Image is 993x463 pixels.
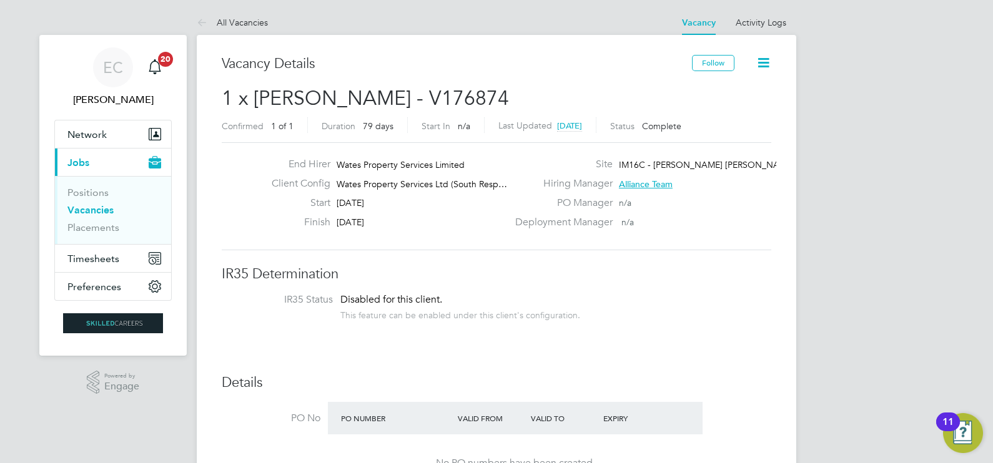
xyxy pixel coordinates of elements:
a: 20 [142,47,167,87]
span: n/a [621,217,634,228]
span: Disabled for this client. [340,293,442,306]
span: 1 of 1 [271,120,294,132]
span: Jobs [67,157,89,168]
a: Vacancy [682,17,716,28]
a: EC[PERSON_NAME] [54,47,172,107]
label: Client Config [262,177,330,190]
span: Ernie Crowe [54,92,172,107]
a: Activity Logs [736,17,786,28]
span: Preferences [67,281,121,293]
span: Alliance Team [619,178,673,190]
h3: Vacancy Details [222,55,692,73]
span: 1 x [PERSON_NAME] - V176874 [222,86,509,110]
h3: Details [222,374,771,392]
span: Complete [642,120,681,132]
a: All Vacancies [197,17,268,28]
a: Positions [67,187,109,198]
button: Network [55,120,171,148]
label: Start In [422,120,450,132]
span: [DATE] [337,217,364,228]
div: Valid From [455,407,528,429]
label: Confirmed [222,120,264,132]
label: End Hirer [262,158,330,171]
label: Deployment Manager [508,216,613,229]
label: Status [610,120,635,132]
nav: Main navigation [39,35,187,356]
span: Powered by [104,371,139,381]
span: IM16C - [PERSON_NAME] [PERSON_NAME] - INNER WEST 1… [619,159,871,170]
span: [DATE] [337,197,364,208]
label: Start [262,197,330,210]
span: [DATE] [557,120,582,131]
img: skilledcareers-logo-retina.png [63,313,163,333]
label: IR35 Status [234,293,333,306]
button: Preferences [55,273,171,300]
button: Timesheets [55,245,171,272]
label: Duration [322,120,355,132]
label: Hiring Manager [508,177,613,190]
div: Valid To [528,407,601,429]
div: 11 [942,422,954,438]
label: Site [508,158,613,171]
label: PO Manager [508,197,613,210]
span: 79 days [363,120,393,132]
div: PO Number [338,407,455,429]
a: Vacancies [67,204,114,216]
div: This feature can be enabled under this client's configuration. [340,306,580,321]
span: Engage [104,381,139,392]
span: EC [103,59,123,76]
label: Last Updated [498,120,552,131]
div: Expiry [600,407,673,429]
a: Placements [67,222,119,233]
span: Network [67,129,107,140]
div: Jobs [55,176,171,244]
a: Go to home page [54,313,172,333]
button: Follow [692,55,734,71]
button: Jobs [55,149,171,176]
span: Timesheets [67,253,119,265]
a: Powered byEngage [87,371,140,394]
span: n/a [458,120,470,132]
span: 20 [158,52,173,67]
span: Wates Property Services Limited [337,159,465,170]
h3: IR35 Determination [222,265,771,283]
label: PO No [222,412,320,425]
span: n/a [619,197,631,208]
button: Open Resource Center, 11 new notifications [943,413,983,453]
span: Wates Property Services Ltd (South Resp… [337,178,507,190]
label: Finish [262,216,330,229]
